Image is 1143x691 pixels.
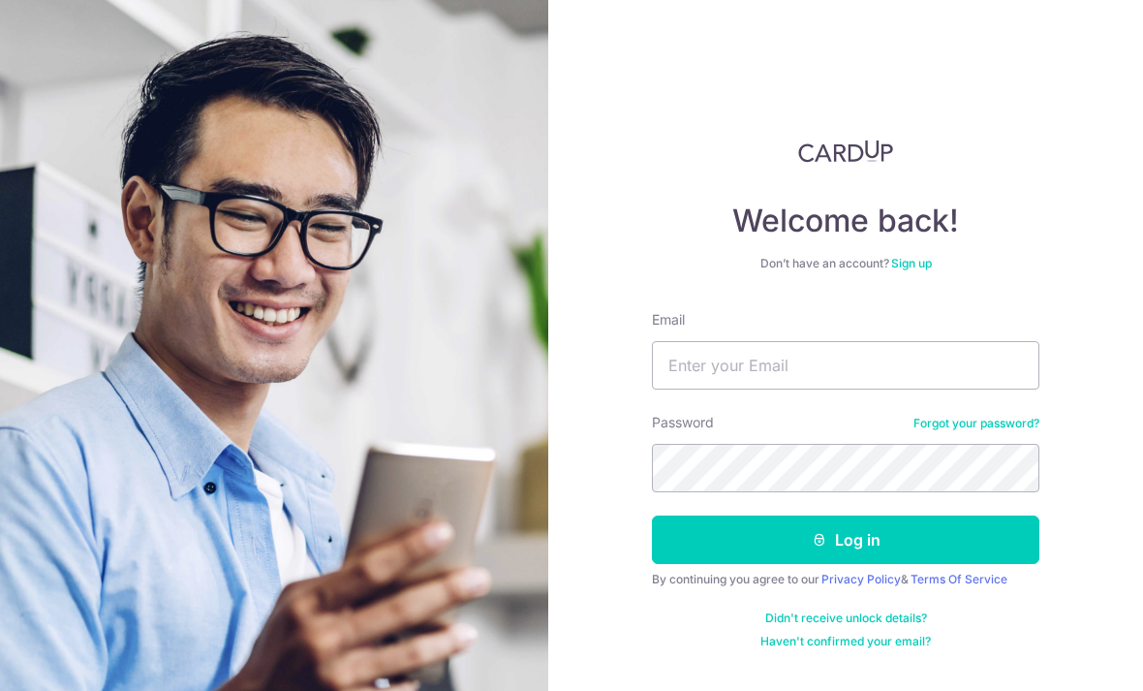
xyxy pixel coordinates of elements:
[652,413,714,432] label: Password
[652,341,1039,390] input: Enter your Email
[652,516,1039,564] button: Log in
[913,416,1039,431] a: Forgot your password?
[652,256,1039,271] div: Don’t have an account?
[821,572,901,586] a: Privacy Policy
[765,611,927,626] a: Didn't receive unlock details?
[760,634,931,649] a: Haven't confirmed your email?
[652,572,1039,587] div: By continuing you agree to our &
[911,572,1007,586] a: Terms Of Service
[798,140,893,163] img: CardUp Logo
[652,310,685,330] label: Email
[891,256,932,270] a: Sign up
[652,202,1039,240] h4: Welcome back!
